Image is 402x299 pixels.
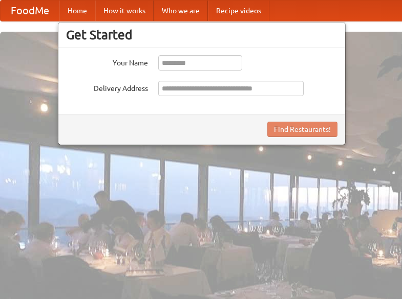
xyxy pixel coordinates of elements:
[66,81,148,94] label: Delivery Address
[154,1,208,21] a: Who we are
[59,1,95,21] a: Home
[66,27,337,42] h3: Get Started
[95,1,154,21] a: How it works
[208,1,269,21] a: Recipe videos
[1,1,59,21] a: FoodMe
[66,55,148,68] label: Your Name
[267,122,337,137] button: Find Restaurants!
